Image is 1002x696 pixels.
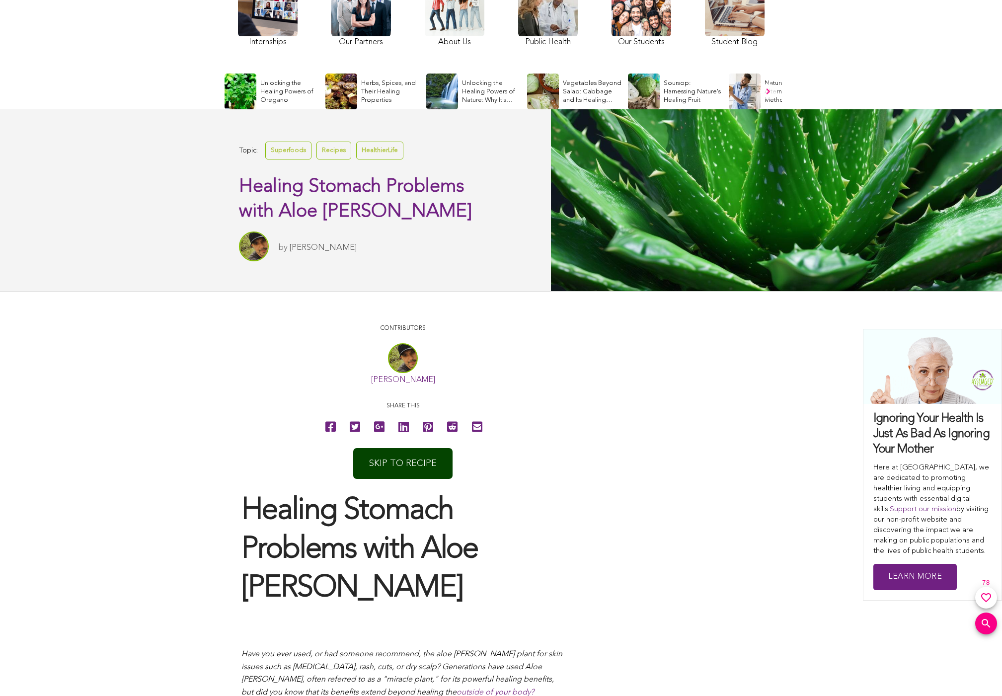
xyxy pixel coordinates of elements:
[279,243,288,252] span: by
[239,232,269,261] img: Jose Diaz
[356,142,403,159] a: HealthierLife
[873,564,957,590] a: Learn More
[353,448,453,479] a: SKIP TO RECIPE
[241,492,564,608] h4: Healing Stomach Problems with Aloe [PERSON_NAME]
[239,144,258,157] span: Topic:
[316,142,351,159] a: Recipes
[241,401,564,411] p: Share this
[241,324,564,333] p: CONTRIBUTORS
[290,243,357,252] a: [PERSON_NAME]
[239,177,472,221] span: Healing Stomach Problems with Aloe [PERSON_NAME]
[371,376,435,384] a: [PERSON_NAME]
[265,142,311,159] a: Superfoods
[952,648,1002,696] iframe: Chat Widget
